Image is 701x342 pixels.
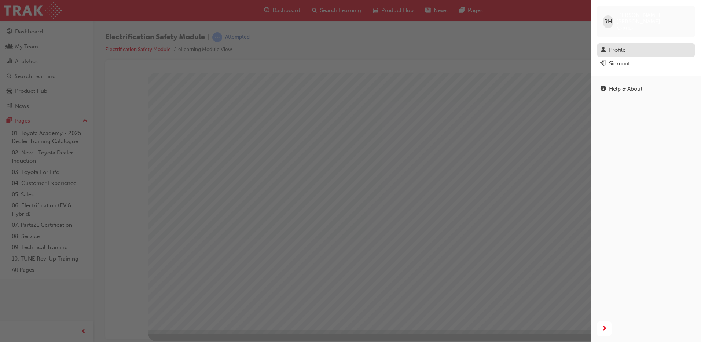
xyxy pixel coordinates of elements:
span: next-icon [602,324,607,334]
div: Help & About [609,85,642,93]
a: Help & About [597,82,695,96]
span: 659193 [616,25,633,32]
div: Sign out [609,59,630,68]
button: Sign out [597,57,695,70]
span: man-icon [601,47,606,54]
div: Profile [609,46,625,54]
a: Profile [597,43,695,57]
span: info-icon [601,86,606,92]
span: exit-icon [601,61,606,67]
span: RH [604,18,612,26]
span: [PERSON_NAME] [PERSON_NAME] [616,12,689,25]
